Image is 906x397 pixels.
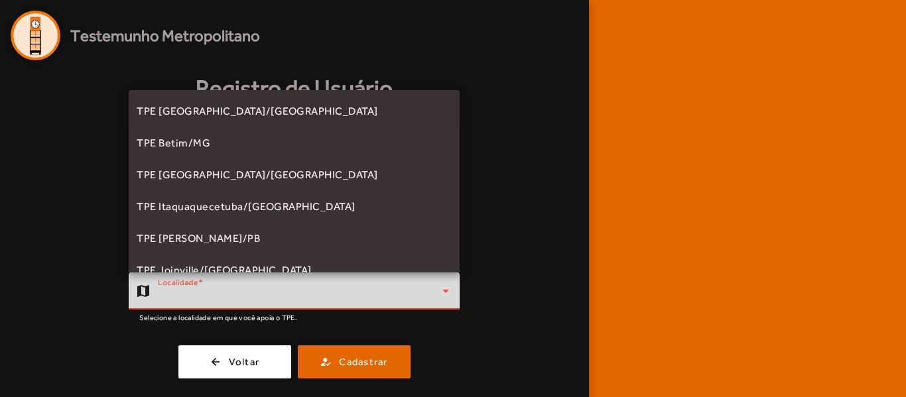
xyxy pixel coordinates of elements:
span: TPE Itaquaquecetuba/[GEOGRAPHIC_DATA] [137,199,356,215]
span: TPE Joinville/[GEOGRAPHIC_DATA] [137,262,312,278]
span: TPE [GEOGRAPHIC_DATA]/[GEOGRAPHIC_DATA] [137,167,378,183]
span: TPE Betim/MG [137,135,210,151]
span: TPE [PERSON_NAME]/PB [137,231,260,247]
span: TPE [GEOGRAPHIC_DATA]/[GEOGRAPHIC_DATA] [137,103,378,119]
